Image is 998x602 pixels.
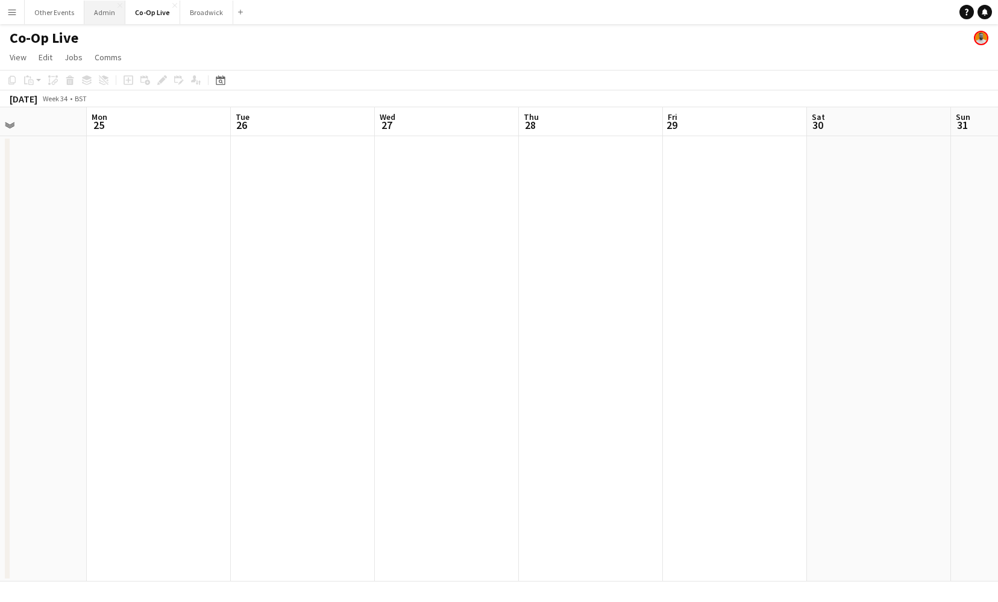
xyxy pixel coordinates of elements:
span: Edit [39,52,52,63]
span: Tue [236,111,249,122]
button: Broadwick [180,1,233,24]
a: Comms [90,49,127,65]
span: 28 [522,118,539,132]
span: 31 [954,118,970,132]
h1: Co-Op Live [10,29,78,47]
span: Jobs [64,52,83,63]
span: Fri [668,111,677,122]
button: Other Events [25,1,84,24]
span: 30 [810,118,825,132]
span: Sun [956,111,970,122]
span: Thu [524,111,539,122]
span: Sat [812,111,825,122]
button: Co-Op Live [125,1,180,24]
span: 27 [378,118,395,132]
span: 26 [234,118,249,132]
span: Wed [380,111,395,122]
app-user-avatar: Ben Sidaway [974,31,988,45]
a: Jobs [60,49,87,65]
div: [DATE] [10,93,37,105]
span: Week 34 [40,94,70,103]
span: View [10,52,27,63]
span: Mon [92,111,107,122]
div: BST [75,94,87,103]
span: Comms [95,52,122,63]
span: 25 [90,118,107,132]
button: Admin [84,1,125,24]
a: View [5,49,31,65]
span: 29 [666,118,677,132]
a: Edit [34,49,57,65]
